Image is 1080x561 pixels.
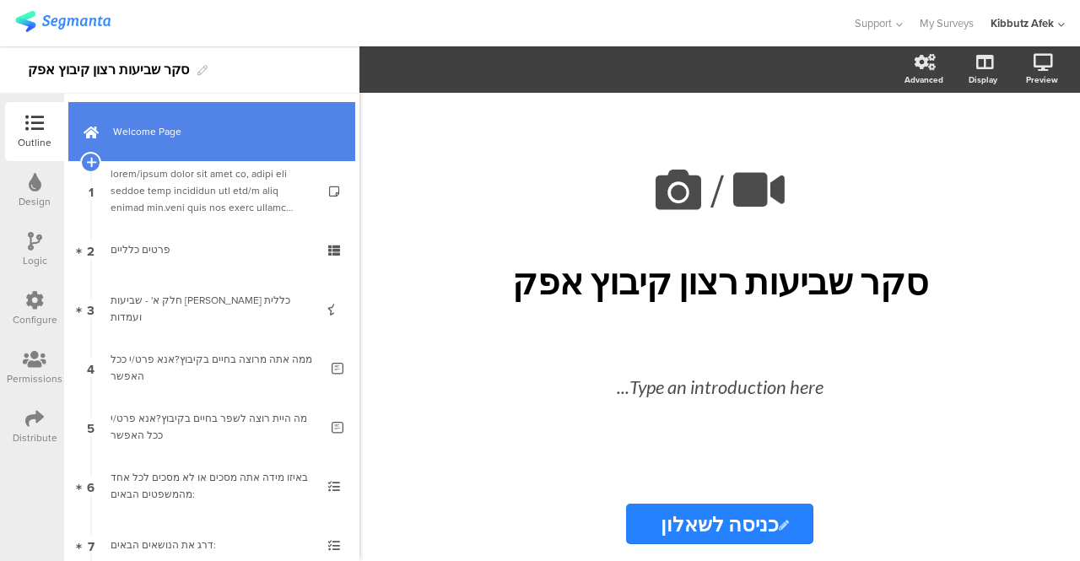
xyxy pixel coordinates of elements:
a: 4 ממה אתה מרוצה בחיים בקיבוץ?אנא פרט/י ככל האפשר [68,338,355,397]
div: Kibbutz Afek [991,15,1054,31]
div: ממה אתה מרוצה בחיים בקיבוץ?אנא פרט/י ככל האפשר [111,351,319,385]
div: דרג את הנושאים הבאים: [111,537,312,553]
span: Support [855,15,892,31]
div: Design [19,194,51,209]
a: 5 מה היית רוצה לשפר בחיים בקיבוץ?אנא פרט/י ככל האפשר [68,397,355,456]
a: 1 lorem/ipsum dolor sit amet co, adipi eli seddoe temp incididun utl etd/m aliq enimad min.veni q... [68,161,355,220]
div: Configure [13,312,57,327]
div: Distribute [13,430,57,445]
span: 4 [87,359,94,377]
div: Advanced [904,73,943,86]
div: Preview [1026,73,1058,86]
span: 3 [87,299,94,318]
a: 6 באיזו מידה אתה מסכים או לא מסכים לכל אחד מהמשפטים הבאים: [68,456,355,515]
span: 5 [87,418,94,436]
img: segmanta logo [15,11,111,32]
div: באיזו מידה אתה מסכים או לא מסכים לכל אחד מהמשפטים הבאים: [111,469,312,503]
input: Start [626,504,813,544]
span: 7 [88,536,94,554]
div: מה היית רוצה לשפר בחיים בקיבוץ?אנא פרט/י ככל האפשר [111,410,319,444]
div: Permissions [7,371,62,386]
span: Welcome Page [113,123,329,140]
div: Display [969,73,997,86]
a: 2 פרטים כלליים [68,220,355,279]
span: / [710,158,724,224]
div: Outline [18,135,51,150]
div: Type an introduction here... [424,373,1015,401]
span: 2 [87,240,94,259]
span: 1 [89,181,94,200]
div: פרטים כלליים [111,241,312,258]
p: סקר שביעות רצון קיבוץ אפק [408,260,1032,303]
a: 3 חלק א' - שביעות [PERSON_NAME] כללית ועמדות [68,279,355,338]
span: 6 [87,477,94,495]
div: לחברי/תושבי קיבוץ אפק שלום רב, לפניך סקר שביעות רצון מהשירותים כפי שאת/ה חווה בקיבוץ אפק.הסקר נער... [111,165,312,216]
div: Logic [23,253,47,268]
div: סקר שביעות רצון קיבוץ אפק [28,57,189,84]
a: Welcome Page [68,102,355,161]
div: חלק א' - שביעות רצון כללית ועמדות [111,292,312,326]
